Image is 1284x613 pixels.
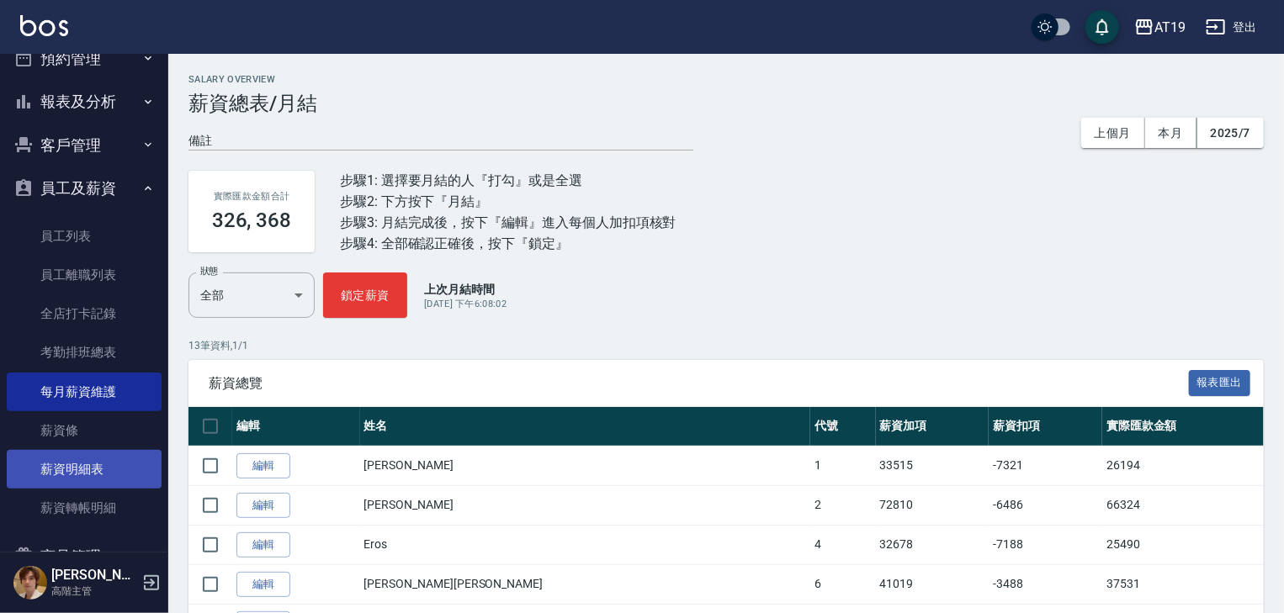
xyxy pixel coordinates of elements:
button: 商品管理 [7,535,162,579]
td: -7321 [989,446,1102,485]
img: Logo [20,15,68,36]
td: 33515 [876,446,990,485]
td: -3488 [989,564,1102,604]
div: AT19 [1154,17,1186,38]
button: 2025/7 [1197,118,1264,149]
a: 編輯 [236,572,290,598]
span: [DATE] 下午6:08:02 [424,299,507,309]
h5: [PERSON_NAME] [51,567,137,584]
td: 25490 [1102,525,1264,564]
button: AT19 [1127,10,1192,45]
td: -6486 [989,485,1102,525]
button: 報表匯出 [1189,370,1251,396]
td: [PERSON_NAME] [360,446,810,485]
span: 薪資總覽 [209,375,1189,392]
th: 薪資加項 [876,407,990,447]
td: 41019 [876,564,990,604]
p: 上次月結時間 [424,281,507,298]
td: Eros [360,525,810,564]
h3: 薪資總表/月結 [188,92,1264,115]
td: 26194 [1102,446,1264,485]
th: 薪資扣項 [989,407,1102,447]
div: 步驟1: 選擇要月結的人『打勾』或是全選 [340,170,676,191]
button: 鎖定薪資 [323,272,407,318]
div: 步驟4: 全部確認正確後，按下『鎖定』 [340,233,676,254]
a: 薪資條 [7,411,162,450]
td: 66324 [1102,485,1264,525]
button: 本月 [1145,118,1197,149]
a: 員工列表 [7,217,162,256]
a: 薪資明細表 [7,450,162,489]
button: 預約管理 [7,37,162,81]
td: 32678 [876,525,990,564]
a: 考勤排班總表 [7,333,162,372]
td: 6 [810,564,876,604]
a: 每月薪資維護 [7,373,162,411]
button: 登出 [1199,12,1264,43]
td: 37531 [1102,564,1264,604]
h2: Salary Overview [188,74,1264,85]
td: 4 [810,525,876,564]
td: 2 [810,485,876,525]
div: 全部 [188,272,315,318]
div: 步驟2: 下方按下『月結』 [340,191,676,212]
a: 報表匯出 [1189,374,1251,390]
td: 1 [810,446,876,485]
button: 上個月 [1081,118,1145,149]
th: 編輯 [232,407,360,447]
p: 13 筆資料, 1 / 1 [188,338,1264,353]
button: 員工及薪資 [7,166,162,210]
a: 編輯 [236,493,290,519]
td: -7188 [989,525,1102,564]
a: 薪資轉帳明細 [7,489,162,527]
a: 編輯 [236,453,290,479]
td: [PERSON_NAME][PERSON_NAME] [360,564,810,604]
th: 實際匯款金額 [1102,407,1264,447]
label: 狀態 [200,265,218,277]
th: 代號 [810,407,876,447]
td: [PERSON_NAME] [360,485,810,525]
h2: 實際匯款金額合計 [209,191,294,202]
a: 全店打卡記錄 [7,294,162,333]
h3: 326, 368 [212,209,292,232]
p: 高階主管 [51,584,137,599]
a: 員工離職列表 [7,256,162,294]
td: 72810 [876,485,990,525]
th: 姓名 [360,407,810,447]
button: 客戶管理 [7,124,162,167]
div: 步驟3: 月結完成後，按下『編輯』進入每個人加扣項核對 [340,212,676,233]
button: 報表及分析 [7,80,162,124]
a: 編輯 [236,532,290,558]
button: save [1085,10,1119,44]
img: Person [13,566,47,600]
